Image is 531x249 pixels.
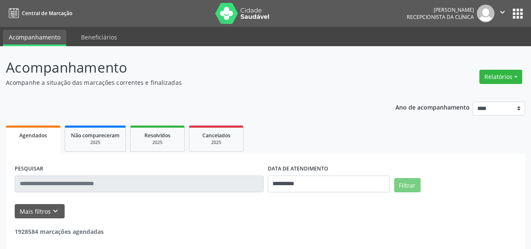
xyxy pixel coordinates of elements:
div: 2025 [195,139,237,146]
button:  [494,5,510,22]
label: DATA DE ATENDIMENTO [268,163,328,176]
p: Acompanhe a situação das marcações correntes e finalizadas [6,78,369,87]
span: Não compareceram [71,132,120,139]
i: keyboard_arrow_down [51,207,60,216]
span: Cancelados [202,132,230,139]
button: Filtrar [394,178,421,192]
img: img [477,5,494,22]
label: PESQUISAR [15,163,43,176]
button: Relatórios [479,70,522,84]
span: Resolvidos [144,132,170,139]
div: [PERSON_NAME] [407,6,474,13]
a: Central de Marcação [6,6,72,20]
i:  [498,8,507,17]
strong: 1928584 marcações agendadas [15,228,104,236]
button: Mais filtroskeyboard_arrow_down [15,204,65,219]
p: Ano de acompanhamento [395,102,470,112]
a: Acompanhamento [3,30,66,46]
span: Agendados [19,132,47,139]
span: Central de Marcação [22,10,72,17]
button: apps [510,6,525,21]
div: 2025 [136,139,178,146]
a: Beneficiários [75,30,123,45]
p: Acompanhamento [6,57,369,78]
span: Recepcionista da clínica [407,13,474,21]
div: 2025 [71,139,120,146]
